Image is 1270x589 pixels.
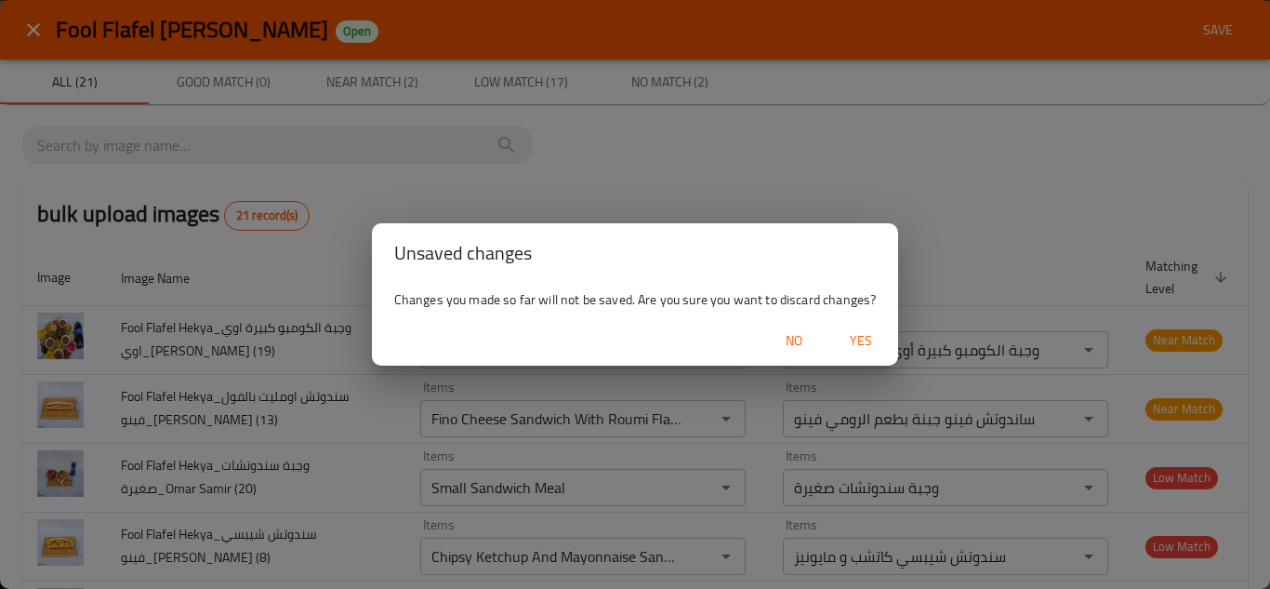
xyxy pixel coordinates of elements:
div: Changes you made so far will not be saved. Are you sure you want to discard changes? [372,283,899,316]
span: No [772,329,816,353]
button: No [764,324,824,358]
span: Yes [839,329,883,353]
button: Yes [831,324,891,358]
h2: Unsaved changes [394,238,877,268]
